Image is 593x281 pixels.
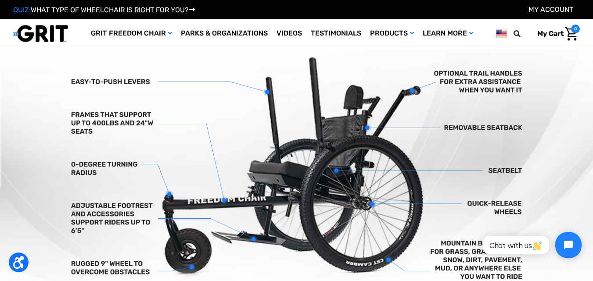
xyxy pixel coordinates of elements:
[86,19,176,48] a: GRIT Freedom Chair
[13,6,31,14] span: QUIZ:
[528,5,573,14] a: Account
[571,25,580,33] span: 0
[565,27,578,41] img: Cart
[537,29,564,38] span: My Cart
[418,19,478,48] a: Learn More
[518,25,531,43] input: Search
[366,19,418,48] a: Products
[13,25,68,43] img: GRIT All-Terrain Wheelchair and Mobility Equipment
[176,19,272,48] a: Parks & Organizations
[272,19,306,48] a: Videos
[13,6,195,14] a: QUIZ:WHAT TYPE OF WHEELCHAIR IS RIGHT FOR YOU?
[531,25,580,43] a: Cart with 0 items
[306,19,366,48] a: Testimonials
[473,224,589,266] iframe: Tidio Chat
[496,28,507,39] img: us.png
